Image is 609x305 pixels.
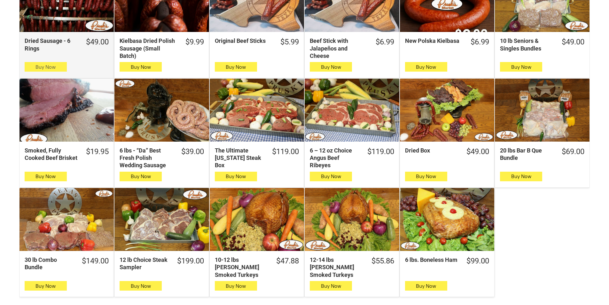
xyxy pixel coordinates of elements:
[210,188,304,251] a: 10-12 lbs Pruski&#39;s Smoked Turkeys
[20,79,114,142] a: Smoked, Fully Cooked Beef Brisket
[405,147,458,154] div: Dried Box
[131,64,151,70] span: Buy Now
[310,62,352,72] button: Buy Now
[280,37,299,47] div: $5.99
[405,62,447,72] button: Buy Now
[500,172,542,181] button: Buy Now
[114,256,209,271] a: $199.0012 lb Choice Steak Sampler
[210,147,304,169] a: $119.00The Ultimate [US_STATE] Steak Box
[500,37,553,52] div: 10 lb Seniors & Singles Bundles
[405,281,447,291] button: Buy Now
[226,283,246,289] span: Buy Now
[215,281,257,291] button: Buy Now
[131,173,151,179] span: Buy Now
[82,256,109,266] div: $149.00
[120,147,173,169] div: 6 lbs - “Da” Best Fresh Polish Wedding Sausage
[210,256,304,278] a: $47.8810-12 lbs [PERSON_NAME] Smoked Turkeys
[114,79,209,142] a: 6 lbs - “Da” Best Fresh Polish Wedding Sausage
[511,64,531,70] span: Buy Now
[114,37,209,59] a: $9.99Kielbasa Dried Polish Sausage (Small Batch)
[511,173,531,179] span: Buy Now
[400,37,494,47] a: $6.99New Polska Kielbasa
[120,172,162,181] button: Buy Now
[20,188,114,251] a: 30 lb Combo Bundle
[400,256,494,266] a: $99.006 lbs. Boneless Ham
[226,64,246,70] span: Buy Now
[310,281,352,291] button: Buy Now
[210,37,304,47] a: $5.99Original Beef Sticks
[305,188,399,251] a: 12-14 lbs Pruski&#39;s Smoked Turkeys
[466,147,489,157] div: $49.00
[276,256,299,266] div: $47.88
[86,37,109,47] div: $49.00
[120,256,168,271] div: 12 lb Choice Steak Sampler
[25,37,78,52] div: Dried Sausage - 6 Rings
[35,173,56,179] span: Buy Now
[310,37,367,59] div: Beef Stick with Jalapeños and Cheese
[405,256,458,263] div: 6 lbs. Boneless Ham
[20,147,114,162] a: $19.95Smoked, Fully Cooked Beef Brisket
[400,79,494,142] a: Dried Box
[495,79,589,142] a: 20 lbs Bar B Que Bundle
[305,37,399,59] a: $6.99Beef Stick with Jalapeños and Cheese
[120,62,162,72] button: Buy Now
[215,172,257,181] button: Buy Now
[215,62,257,72] button: Buy Now
[400,188,494,251] a: 6 lbs. Boneless Ham
[25,256,74,271] div: 30 lb Combo Bundle
[305,147,399,169] a: $119.006 – 12 oz Choice Angus Beef Ribeyes
[226,173,246,179] span: Buy Now
[562,37,584,47] div: $49.00
[310,147,359,169] div: 6 – 12 oz Choice Angus Beef Ribeyes
[495,147,589,162] a: $69.0020 lbs Bar B Que Bundle
[405,37,462,44] div: New Polska Kielbasa
[20,37,114,52] a: $49.00Dried Sausage - 6 Rings
[376,37,394,47] div: $6.99
[86,147,109,157] div: $19.95
[321,173,341,179] span: Buy Now
[35,283,56,289] span: Buy Now
[471,37,489,47] div: $6.99
[120,281,162,291] button: Buy Now
[466,256,489,266] div: $99.00
[562,147,584,157] div: $69.00
[416,283,436,289] span: Buy Now
[416,64,436,70] span: Buy Now
[185,37,204,47] div: $9.99
[215,147,264,169] div: The Ultimate [US_STATE] Steak Box
[25,281,67,291] button: Buy Now
[400,147,494,157] a: $49.00Dried Box
[416,173,436,179] span: Buy Now
[310,256,363,278] div: 12-14 lbs [PERSON_NAME] Smoked Turkeys
[405,172,447,181] button: Buy Now
[500,62,542,72] button: Buy Now
[500,147,553,162] div: 20 lbs Bar B Que Bundle
[25,147,78,162] div: Smoked, Fully Cooked Beef Brisket
[321,283,341,289] span: Buy Now
[35,64,56,70] span: Buy Now
[25,62,67,72] button: Buy Now
[371,256,394,266] div: $55.86
[181,147,204,157] div: $39.00
[120,37,177,59] div: Kielbasa Dried Polish Sausage (Small Batch)
[215,256,268,278] div: 10-12 lbs [PERSON_NAME] Smoked Turkeys
[310,172,352,181] button: Buy Now
[20,256,114,271] a: $149.0030 lb Combo Bundle
[305,256,399,278] a: $55.8612-14 lbs [PERSON_NAME] Smoked Turkeys
[321,64,341,70] span: Buy Now
[367,147,394,157] div: $119.00
[215,37,272,44] div: Original Beef Sticks
[25,172,67,181] button: Buy Now
[272,147,299,157] div: $119.00
[131,283,151,289] span: Buy Now
[177,256,204,266] div: $199.00
[114,147,209,169] a: $39.006 lbs - “Da” Best Fresh Polish Wedding Sausage
[210,79,304,142] a: The Ultimate Texas Steak Box
[114,188,209,251] a: 12 lb Choice Steak Sampler
[305,79,399,142] a: 6 – 12 oz Choice Angus Beef Ribeyes
[495,37,589,52] a: $49.0010 lb Seniors & Singles Bundles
